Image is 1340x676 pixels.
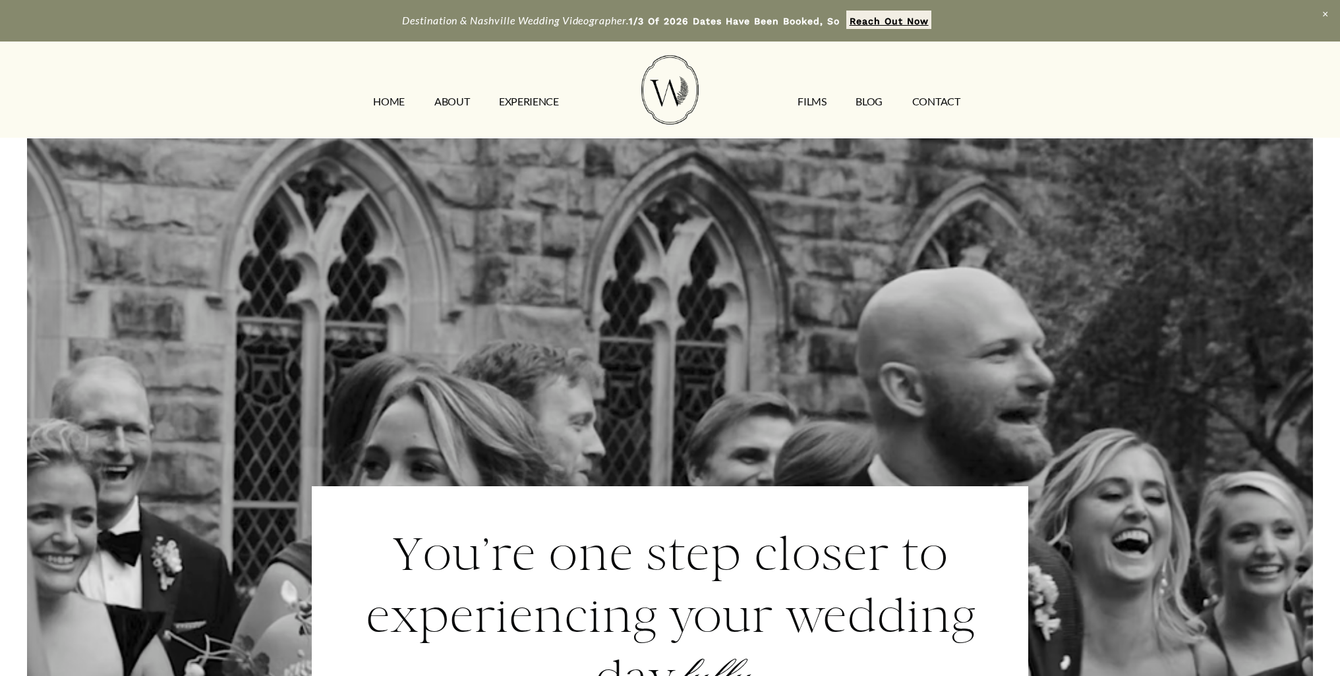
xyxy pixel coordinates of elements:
a: FILMS [798,92,826,113]
a: HOME [373,92,405,113]
img: Wild Fern Weddings [641,55,698,125]
a: EXPERIENCE [499,92,559,113]
a: CONTACT [912,92,960,113]
a: ABOUT [434,92,469,113]
strong: Reach Out Now [850,16,929,26]
a: Blog [856,92,883,113]
a: Reach Out Now [846,11,931,29]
